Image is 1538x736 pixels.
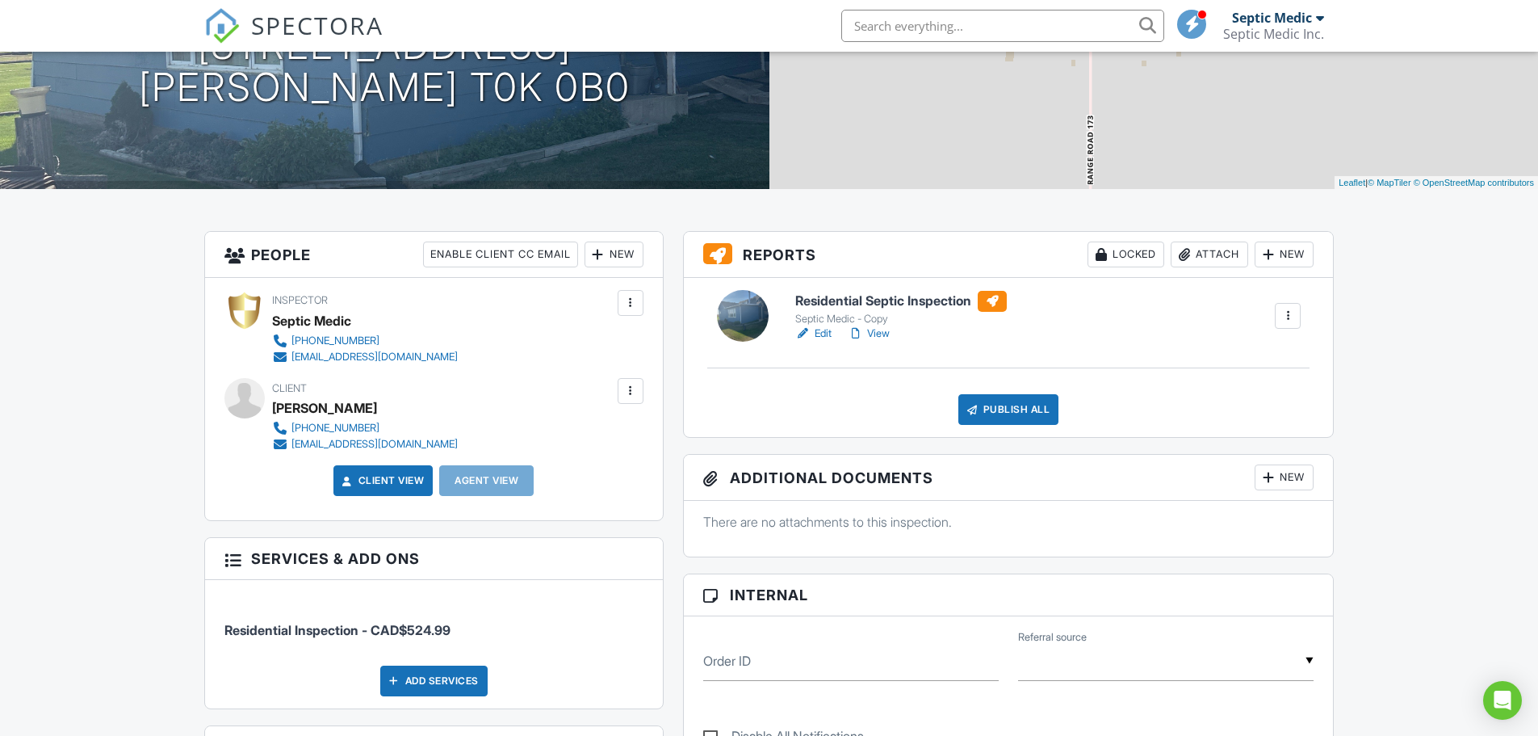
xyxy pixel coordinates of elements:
a: [EMAIL_ADDRESS][DOMAIN_NAME] [272,349,458,365]
img: The Best Home Inspection Software - Spectora [204,8,240,44]
div: [PHONE_NUMBER] [291,422,379,435]
div: | [1335,176,1538,190]
div: Locked [1087,242,1164,267]
a: © MapTiler [1368,178,1411,187]
div: Septic Medic - Copy [795,313,1007,326]
a: SPECTORA [204,22,383,56]
a: © OpenStreetMap contributors [1414,178,1534,187]
div: New [1255,242,1314,267]
label: Referral source [1018,630,1087,645]
p: There are no attachments to this inspection. [703,513,1314,531]
a: View [848,326,890,342]
a: Leaflet [1339,178,1365,187]
li: Service: Residential Inspection [224,592,643,652]
input: Search everything... [841,10,1164,42]
h3: Reports [684,232,1334,278]
div: Add Services [380,666,488,696]
a: [EMAIL_ADDRESS][DOMAIN_NAME] [272,436,458,452]
div: New [585,242,643,267]
div: Publish All [958,394,1059,425]
h3: Additional Documents [684,455,1334,501]
div: Septic Medic [272,309,351,333]
span: Inspector [272,294,328,306]
h3: Internal [684,574,1334,616]
h3: Services & Add ons [205,538,663,580]
div: [EMAIL_ADDRESS][DOMAIN_NAME] [291,438,458,451]
span: Client [272,382,307,394]
div: Attach [1171,242,1248,267]
div: [EMAIL_ADDRESS][DOMAIN_NAME] [291,351,458,364]
div: Open Intercom Messenger [1483,681,1522,720]
div: [PHONE_NUMBER] [291,334,379,347]
span: SPECTORA [251,8,383,42]
a: Residential Septic Inspection Septic Medic - Copy [795,291,1007,326]
div: New [1255,465,1314,490]
h1: [STREET_ADDRESS] [PERSON_NAME] T0K 0B0 [139,24,631,110]
a: [PHONE_NUMBER] [272,420,458,436]
a: Edit [795,326,832,342]
div: Enable Client CC Email [423,242,578,267]
h6: Residential Septic Inspection [795,291,1007,312]
div: [PERSON_NAME] [272,396,377,420]
div: Septic Medic Inc. [1223,26,1324,42]
a: [PHONE_NUMBER] [272,333,458,349]
div: Septic Medic [1232,10,1312,26]
span: Residential Inspection - CAD$524.99 [224,622,451,638]
h3: People [205,232,663,278]
label: Order ID [703,652,751,670]
a: Client View [339,473,425,489]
